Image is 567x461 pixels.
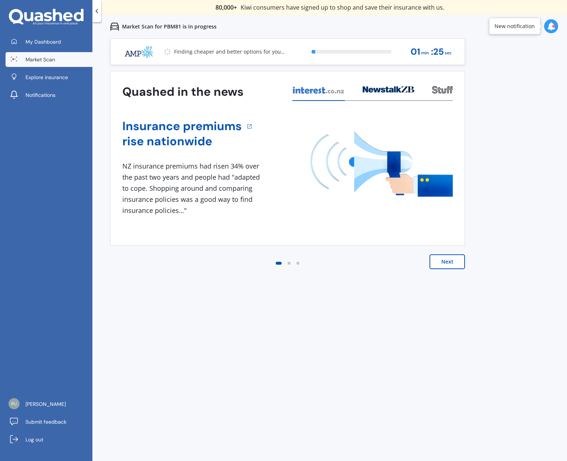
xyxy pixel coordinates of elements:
[6,70,92,85] a: Explore insurance
[430,254,465,269] button: Next
[26,38,61,45] span: My Dashboard
[26,74,68,81] span: Explore insurance
[9,398,20,409] img: 6681a7edce02754d5e1cd24710b20b8a
[26,418,67,426] span: Submit feedback
[122,84,244,99] h3: Quashed in the news
[26,400,66,408] span: [PERSON_NAME]
[6,397,92,411] a: [PERSON_NAME]
[174,48,285,55] p: Finding cheaper and better options for you...
[26,91,55,99] span: Notifications
[6,88,92,102] a: Notifications
[431,47,444,57] span: : 25
[445,48,452,58] span: sec
[421,48,429,58] span: min
[6,34,92,49] a: My Dashboard
[411,47,420,57] span: 01
[6,52,92,67] a: Market Scan
[110,22,119,31] img: car.f15378c7a67c060ca3f3.svg
[122,23,217,30] p: Market Scan for PBM81 is in progress
[495,23,535,30] div: New notification
[26,56,55,63] span: Market Scan
[122,134,242,149] a: rise nationwide
[310,131,453,197] img: media image
[6,432,92,447] a: Log out
[122,161,263,216] div: NZ insurance premiums had risen 34% over the past two years and people had "adapted to cope. Shop...
[26,436,43,443] span: Log out
[6,414,92,429] a: Submit feedback
[122,119,242,134] a: Insurance premiums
